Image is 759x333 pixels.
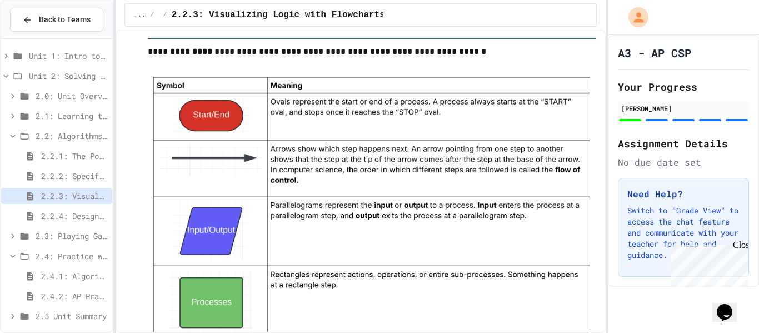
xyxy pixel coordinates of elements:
[29,70,108,82] span: Unit 2: Solving Problems in Computer Science
[41,290,108,302] span: 2.4.2: AP Practice Questions
[627,187,740,201] h3: Need Help?
[41,170,108,182] span: 2.2.2: Specifying Ideas with Pseudocode
[172,8,385,22] span: 2.2.3: Visualizing Logic with Flowcharts
[163,11,167,19] span: /
[627,205,740,261] p: Switch to "Grade View" to access the chat feature and communicate with your teacher for help and ...
[41,150,108,162] span: 2.2.1: The Power of Algorithms
[36,310,108,322] span: 2.5 Unit Summary
[41,210,108,222] span: 2.2.4: Designing Flowcharts
[36,130,108,142] span: 2.2: Algorithms - from Pseudocode to Flowcharts
[36,250,108,262] span: 2.4: Practice with Algorithms
[618,136,749,151] h2: Assignment Details
[10,8,103,32] button: Back to Teams
[667,240,748,287] iframe: chat widget
[134,11,146,19] span: ...
[41,270,108,282] span: 2.4.1: Algorithm Practice Exercises
[36,90,108,102] span: 2.0: Unit Overview
[618,79,749,95] h2: Your Progress
[621,103,746,113] div: [PERSON_NAME]
[41,190,108,202] span: 2.2.3: Visualizing Logic with Flowcharts
[36,110,108,122] span: 2.1: Learning to Solve Hard Problems
[712,289,748,322] iframe: chat widget
[36,230,108,242] span: 2.3: Playing Games
[618,45,691,61] h1: A3 - AP CSP
[617,4,651,30] div: My Account
[618,156,749,169] div: No due date set
[29,50,108,62] span: Unit 1: Intro to Computer Science
[4,4,77,71] div: Chat with us now!Close
[39,14,91,26] span: Back to Teams
[150,11,154,19] span: /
